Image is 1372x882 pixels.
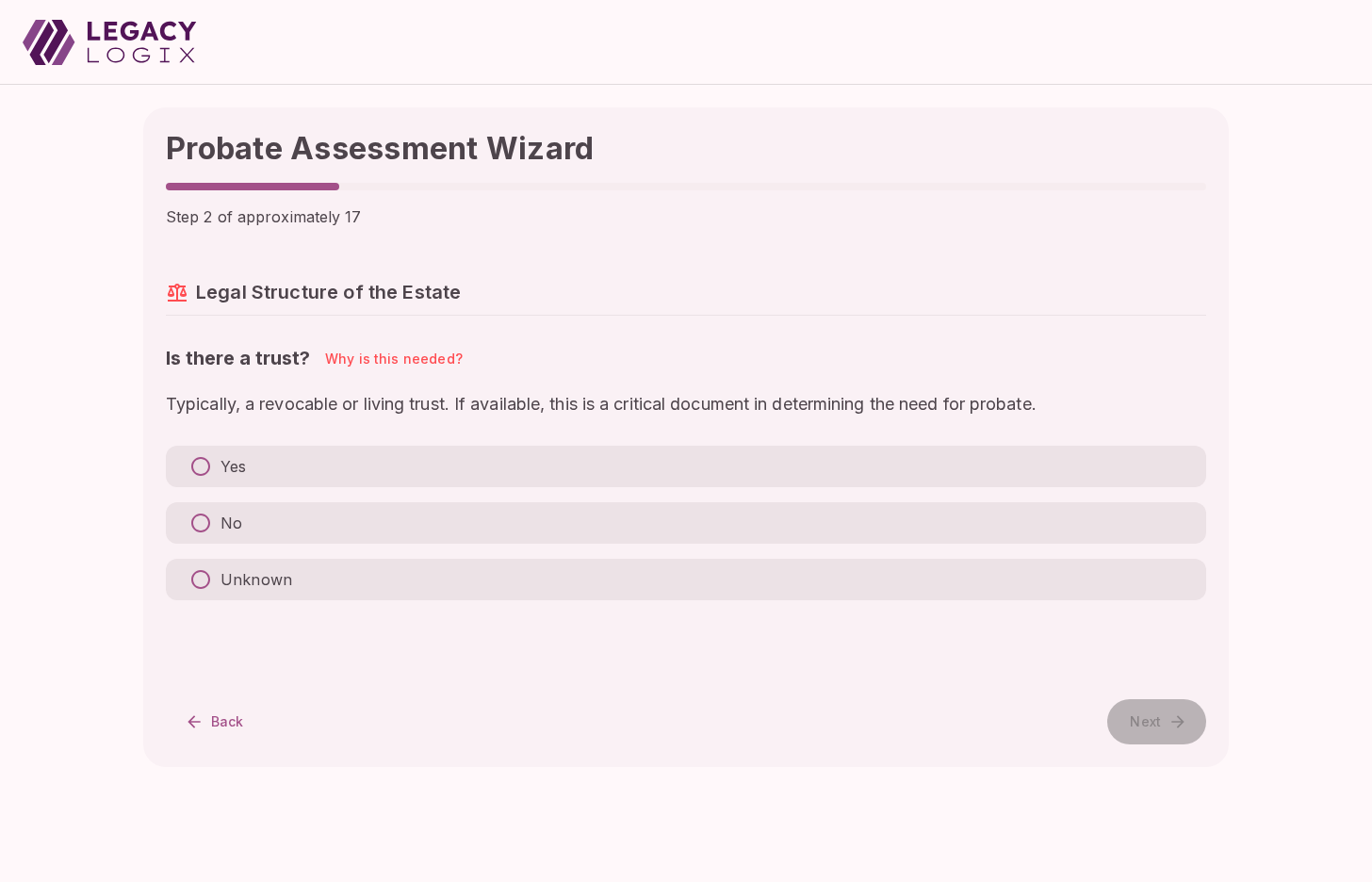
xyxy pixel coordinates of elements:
a: Why is this needed? [325,349,463,368]
span: Step 2 of approximately 17 [166,207,362,226]
p: Unknown [220,568,292,591]
p: No [220,512,242,534]
button: Back [166,699,267,744]
h5: Is there a trust? [166,346,310,370]
span: Typically, a revocable or living trust. If available, this is a critical document in determining ... [166,393,1206,416]
span: Legal Structure of the Estate [196,281,461,303]
p: Yes [220,455,246,478]
span: Probate Assessment Wizard [166,130,594,167]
